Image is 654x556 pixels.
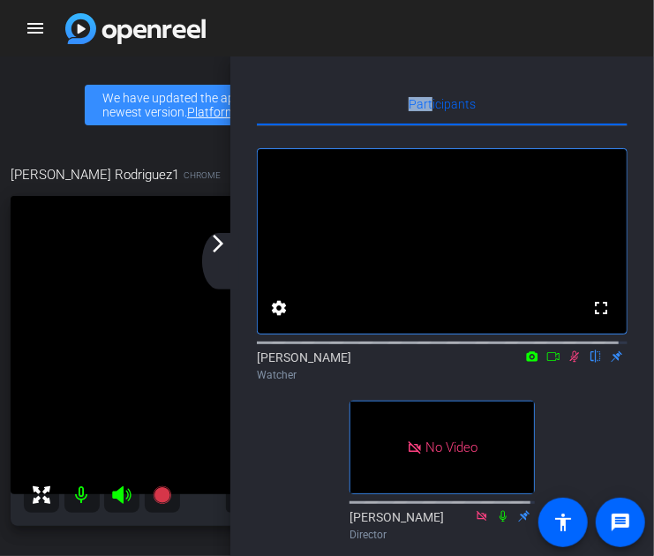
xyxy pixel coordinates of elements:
div: Watcher [257,367,628,383]
div: We have updated the app to v2.15.0. Please make sure the mobile user has the newest version. [85,85,569,125]
mat-icon: flip [585,348,606,364]
div: [PERSON_NAME] [257,349,628,383]
div: Director [350,527,535,543]
span: [PERSON_NAME] Rodriguez1 [11,165,179,184]
a: Platform Status [187,105,274,119]
mat-icon: message [610,512,631,533]
mat-icon: accessibility [553,512,574,533]
mat-icon: menu [25,18,46,39]
span: No Video [425,440,477,455]
span: Chrome [184,169,221,182]
img: app logo [65,13,206,44]
div: [PERSON_NAME] [350,508,535,543]
mat-icon: arrow_forward_ios [207,233,229,254]
mat-icon: fullscreen [590,297,612,319]
span: Participants [409,98,476,110]
mat-icon: settings [268,297,289,319]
